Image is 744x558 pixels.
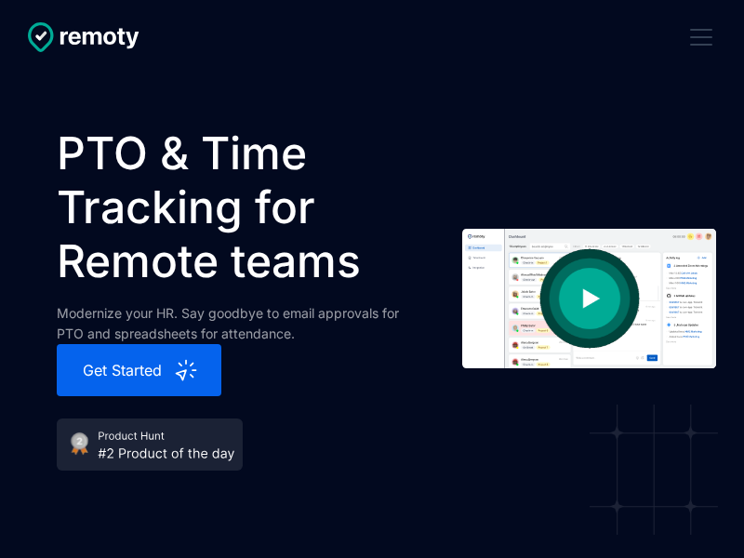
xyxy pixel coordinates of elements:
img: Untitled UI logotext [28,22,139,52]
div: menu [679,15,716,60]
a: open lightbox [462,126,716,471]
a: Get Started [57,344,221,396]
h1: PTO & Time Tracking for Remote teams [57,126,447,288]
div: Modernize your HR. Say goodbye to email approvals for PTO and spreadsheets for attendance. [57,303,429,344]
div: Get Started [75,359,173,381]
